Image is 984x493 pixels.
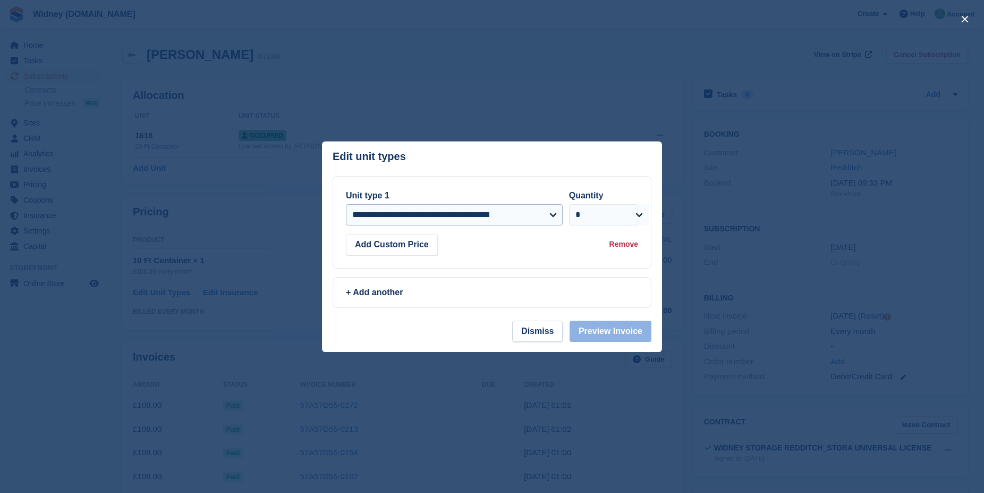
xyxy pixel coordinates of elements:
[333,277,651,308] a: + Add another
[346,191,389,200] label: Unit type 1
[346,234,438,255] button: Add Custom Price
[346,286,638,299] div: + Add another
[609,239,638,250] div: Remove
[512,321,563,342] button: Dismiss
[956,11,973,28] button: close
[570,321,651,342] button: Preview Invoice
[569,191,604,200] label: Quantity
[333,151,406,163] p: Edit unit types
